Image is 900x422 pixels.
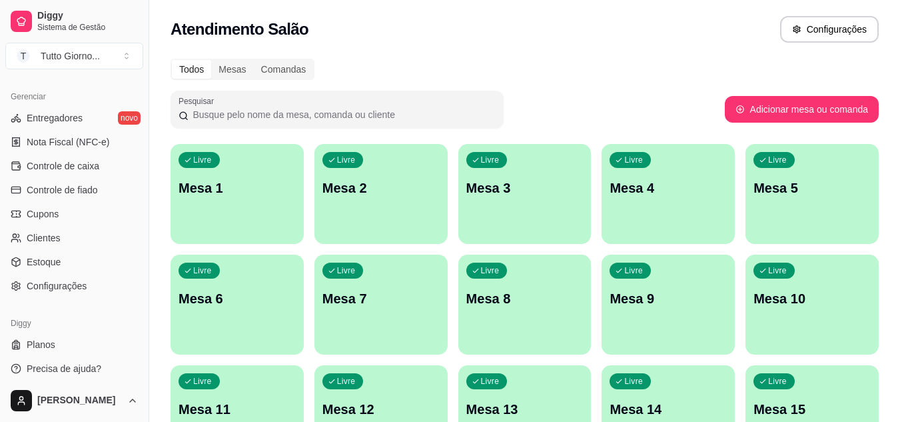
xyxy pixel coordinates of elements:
button: LivreMesa 7 [314,255,448,355]
p: Livre [337,155,356,165]
div: Todos [172,60,211,79]
button: LivreMesa 6 [171,255,304,355]
span: Cupons [27,207,59,221]
p: Mesa 9 [610,289,727,308]
button: LivreMesa 1 [171,144,304,244]
span: Estoque [27,255,61,269]
button: LivreMesa 3 [458,144,592,244]
a: Nota Fiscal (NFC-e) [5,131,143,153]
button: LivreMesa 10 [745,255,879,355]
a: Precisa de ajuda? [5,358,143,379]
span: Precisa de ajuda? [27,362,101,375]
p: Livre [193,376,212,387]
p: Mesa 5 [753,179,871,197]
p: Livre [481,376,500,387]
span: Configurações [27,279,87,293]
p: Livre [193,155,212,165]
a: Cupons [5,203,143,225]
p: Mesa 7 [322,289,440,308]
a: Estoque [5,251,143,273]
p: Mesa 8 [466,289,584,308]
a: Entregadoresnovo [5,107,143,129]
a: Controle de fiado [5,179,143,201]
label: Pesquisar [179,95,219,107]
a: Clientes [5,227,143,249]
div: Diggy [5,313,143,334]
p: Mesa 2 [322,179,440,197]
div: Gerenciar [5,86,143,107]
button: [PERSON_NAME] [5,385,143,417]
p: Mesa 6 [179,289,296,308]
span: Diggy [37,10,138,22]
button: Configurações [780,16,879,43]
p: Livre [193,265,212,276]
button: LivreMesa 4 [602,144,735,244]
div: Mesas [211,60,253,79]
p: Livre [768,376,787,387]
p: Livre [481,265,500,276]
a: Planos [5,334,143,355]
span: Controle de caixa [27,159,99,173]
div: Comandas [254,60,314,79]
span: Planos [27,338,55,351]
p: Mesa 12 [322,400,440,419]
a: Configurações [5,275,143,297]
p: Livre [337,265,356,276]
p: Mesa 14 [610,400,727,419]
h2: Atendimento Salão [171,19,308,40]
p: Mesa 3 [466,179,584,197]
p: Mesa 4 [610,179,727,197]
span: [PERSON_NAME] [37,395,122,407]
div: Tutto Giorno ... [41,49,100,63]
input: Pesquisar [189,108,496,121]
a: DiggySistema de Gestão [5,5,143,37]
p: Livre [624,265,643,276]
p: Livre [624,155,643,165]
button: LivreMesa 2 [314,144,448,244]
span: Entregadores [27,111,83,125]
p: Livre [481,155,500,165]
span: Nota Fiscal (NFC-e) [27,135,109,149]
p: Livre [768,155,787,165]
p: Mesa 11 [179,400,296,419]
p: Mesa 15 [753,400,871,419]
button: LivreMesa 5 [745,144,879,244]
p: Livre [768,265,787,276]
button: Select a team [5,43,143,69]
span: Sistema de Gestão [37,22,138,33]
p: Livre [624,376,643,387]
a: Controle de caixa [5,155,143,177]
p: Mesa 1 [179,179,296,197]
p: Mesa 10 [753,289,871,308]
span: Clientes [27,231,61,245]
p: Livre [337,376,356,387]
button: Adicionar mesa ou comanda [725,96,879,123]
button: LivreMesa 8 [458,255,592,355]
span: Controle de fiado [27,183,98,197]
p: Mesa 13 [466,400,584,419]
button: LivreMesa 9 [602,255,735,355]
span: T [17,49,30,63]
